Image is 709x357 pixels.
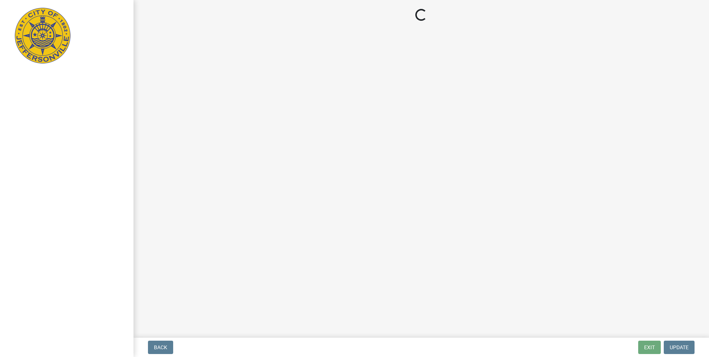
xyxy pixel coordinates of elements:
button: Update [664,341,695,354]
button: Exit [638,341,661,354]
span: Update [670,344,689,350]
img: City of Jeffersonville, Indiana [15,8,70,63]
span: Back [154,344,167,350]
button: Back [148,341,173,354]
